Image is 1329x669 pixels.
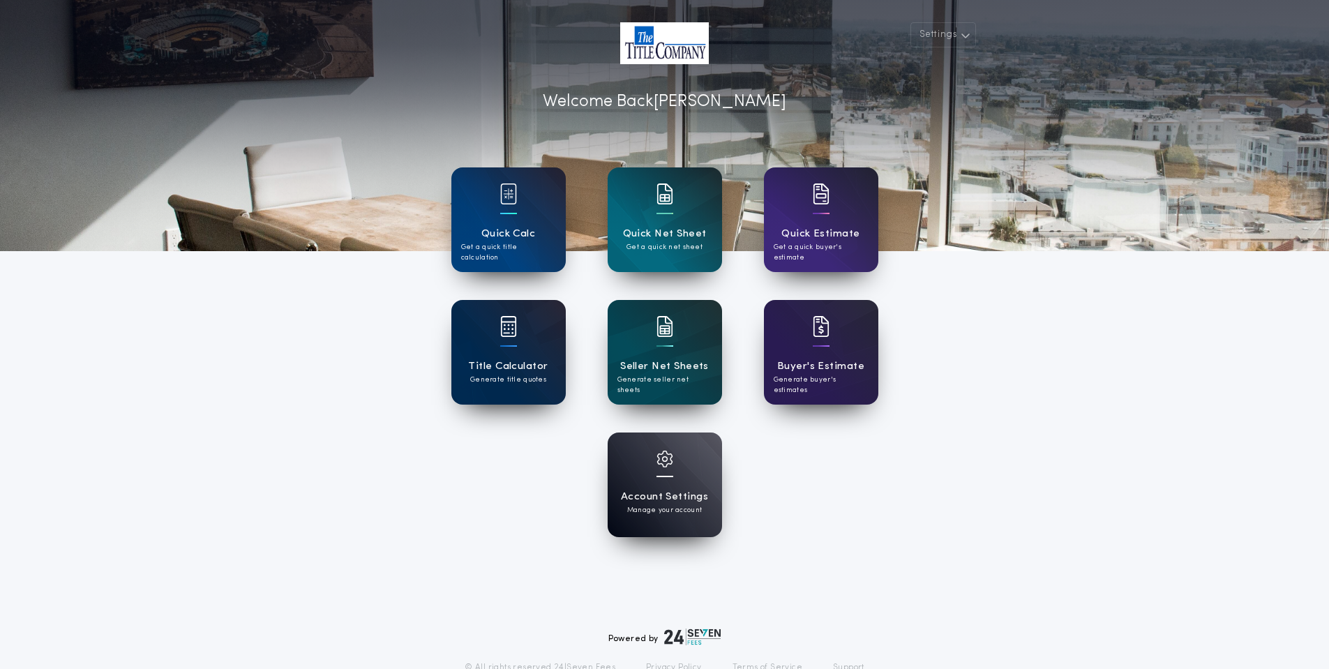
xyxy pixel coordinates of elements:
[617,375,712,396] p: Generate seller net sheets
[781,226,860,242] h1: Quick Estimate
[620,22,709,64] img: account-logo
[500,316,517,337] img: card icon
[621,489,708,505] h1: Account Settings
[627,505,702,516] p: Manage your account
[656,451,673,467] img: card icon
[608,300,722,405] a: card iconSeller Net SheetsGenerate seller net sheets
[656,316,673,337] img: card icon
[500,183,517,204] img: card icon
[764,167,878,272] a: card iconQuick EstimateGet a quick buyer's estimate
[626,242,703,253] p: Get a quick net sheet
[774,375,869,396] p: Generate buyer's estimates
[623,226,707,242] h1: Quick Net Sheet
[620,359,709,375] h1: Seller Net Sheets
[481,226,536,242] h1: Quick Calc
[764,300,878,405] a: card iconBuyer's EstimateGenerate buyer's estimates
[910,22,976,47] button: Settings
[813,183,829,204] img: card icon
[468,359,548,375] h1: Title Calculator
[461,242,556,263] p: Get a quick title calculation
[608,629,721,645] div: Powered by
[608,167,722,272] a: card iconQuick Net SheetGet a quick net sheet
[451,167,566,272] a: card iconQuick CalcGet a quick title calculation
[608,433,722,537] a: card iconAccount SettingsManage your account
[470,375,546,385] p: Generate title quotes
[664,629,721,645] img: logo
[543,89,786,114] p: Welcome Back [PERSON_NAME]
[774,242,869,263] p: Get a quick buyer's estimate
[451,300,566,405] a: card iconTitle CalculatorGenerate title quotes
[656,183,673,204] img: card icon
[777,359,864,375] h1: Buyer's Estimate
[813,316,829,337] img: card icon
